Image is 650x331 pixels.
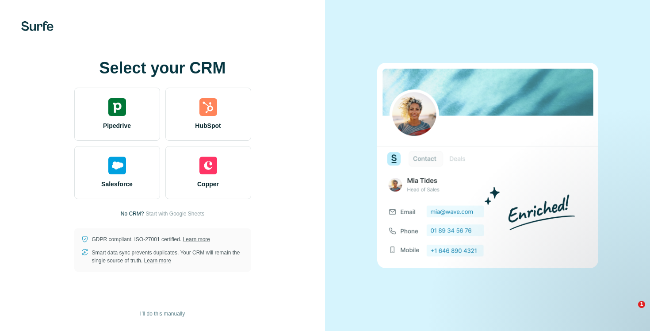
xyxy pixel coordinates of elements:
[108,98,126,116] img: pipedrive's logo
[74,59,251,77] h1: Select your CRM
[101,180,133,189] span: Salesforce
[199,157,217,174] img: copper's logo
[92,235,210,243] p: GDPR compliant. ISO-27001 certified.
[103,121,131,130] span: Pipedrive
[134,307,191,320] button: I’ll do this manually
[377,63,598,268] img: none image
[620,301,641,322] iframe: Intercom live chat
[144,258,171,264] a: Learn more
[145,210,204,218] button: Start with Google Sheets
[108,157,126,174] img: salesforce's logo
[121,210,144,218] p: No CRM?
[197,180,219,189] span: Copper
[140,310,185,318] span: I’ll do this manually
[183,236,210,242] a: Learn more
[21,21,54,31] img: Surfe's logo
[92,249,244,265] p: Smart data sync prevents duplicates. Your CRM will remain the single source of truth.
[638,301,645,308] span: 1
[195,121,221,130] span: HubSpot
[199,98,217,116] img: hubspot's logo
